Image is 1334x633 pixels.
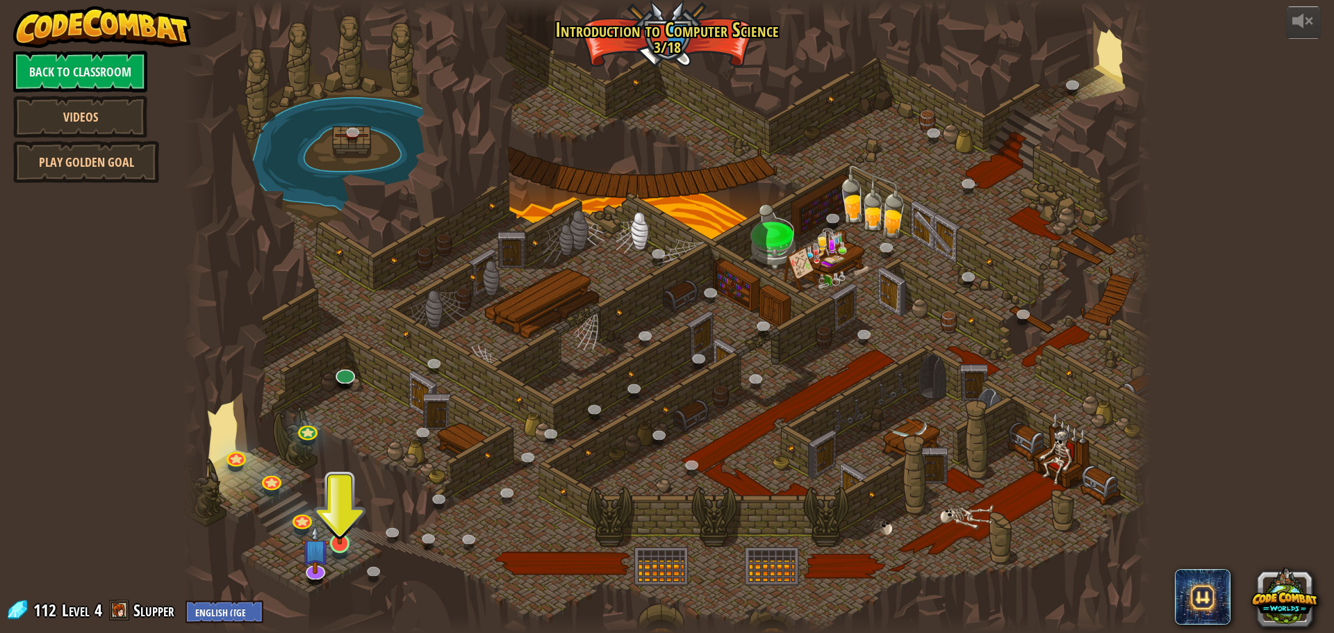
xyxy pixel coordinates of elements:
[62,599,90,622] span: Level
[13,51,147,92] a: Back to Classroom
[33,599,60,621] span: 112
[327,486,353,545] img: level-banner-unstarted.png
[13,141,159,183] a: Play Golden Goal
[1286,6,1321,39] button: Adjust volume
[133,599,179,621] a: Slupper
[94,599,102,621] span: 4
[13,6,191,48] img: CodeCombat - Learn how to code by playing a game
[13,96,147,138] a: Videos
[301,525,329,574] img: level-banner-unstarted-subscriber.png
